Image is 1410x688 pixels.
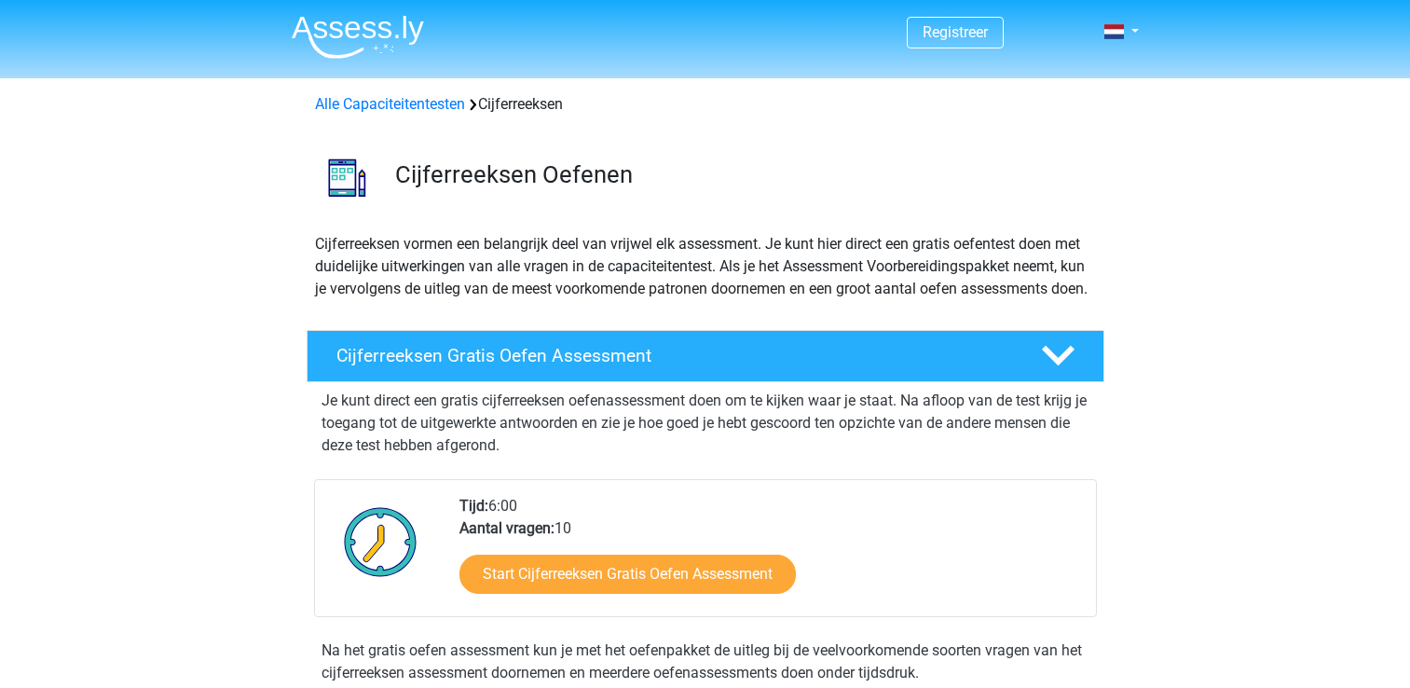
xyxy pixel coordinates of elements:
[459,519,554,537] b: Aantal vragen:
[315,95,465,113] a: Alle Capaciteitentesten
[923,23,988,41] a: Registreer
[334,495,428,588] img: Klok
[336,345,1011,366] h4: Cijferreeksen Gratis Oefen Assessment
[445,495,1095,616] div: 6:00 10
[292,15,424,59] img: Assessly
[315,233,1096,300] p: Cijferreeksen vormen een belangrijk deel van vrijwel elk assessment. Je kunt hier direct een grat...
[459,497,488,515] b: Tijd:
[299,330,1112,382] a: Cijferreeksen Gratis Oefen Assessment
[308,138,387,217] img: cijferreeksen
[308,93,1103,116] div: Cijferreeksen
[322,390,1089,457] p: Je kunt direct een gratis cijferreeksen oefenassessment doen om te kijken waar je staat. Na afloo...
[459,555,796,594] a: Start Cijferreeksen Gratis Oefen Assessment
[314,640,1097,684] div: Na het gratis oefen assessment kun je met het oefenpakket de uitleg bij de veelvoorkomende soorte...
[395,160,1089,189] h3: Cijferreeksen Oefenen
